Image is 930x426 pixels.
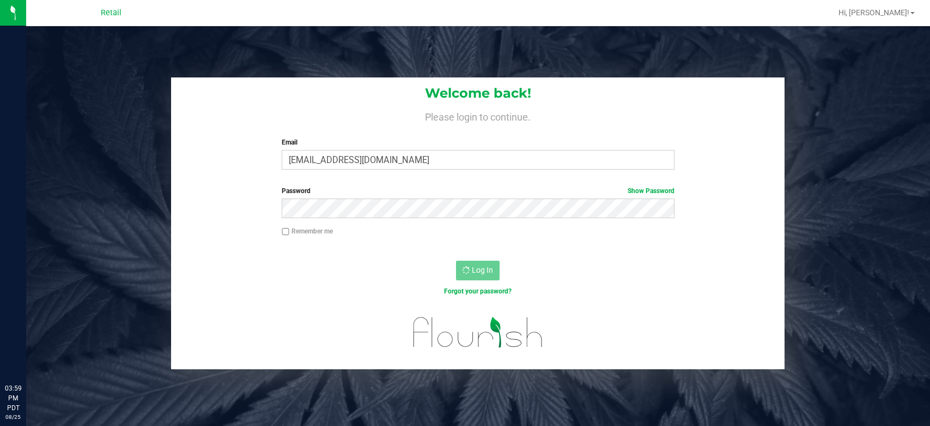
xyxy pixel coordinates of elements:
label: Email [282,137,674,147]
label: Remember me [282,226,333,236]
span: Log In [472,266,493,274]
span: Hi, [PERSON_NAME]! [838,8,909,17]
span: Retail [101,8,121,17]
p: 03:59 PM PDT [5,383,21,413]
span: Password [282,187,311,195]
a: Show Password [628,187,674,195]
h1: Welcome back! [171,86,785,100]
button: Log In [456,261,500,280]
p: 08/25 [5,413,21,421]
input: Remember me [282,228,289,236]
img: flourish_logo.svg [402,308,555,357]
h4: Please login to continue. [171,109,785,122]
a: Forgot your password? [444,287,512,295]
